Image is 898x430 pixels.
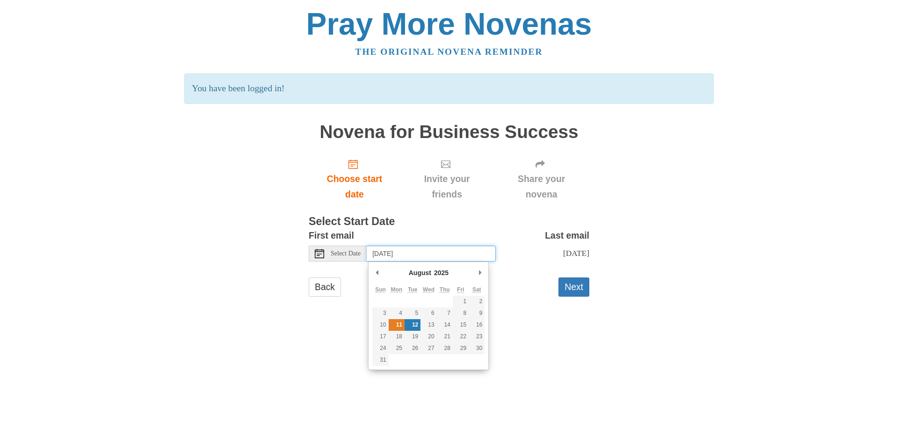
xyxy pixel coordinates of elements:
[389,343,405,354] button: 25
[375,286,386,293] abbr: Sunday
[405,319,420,331] button: 12
[372,319,388,331] button: 10
[306,7,592,41] a: Pray More Novenas
[389,331,405,343] button: 18
[457,286,464,293] abbr: Friday
[400,151,493,207] div: Click "Next" to confirm your start date first.
[469,343,485,354] button: 30
[563,248,589,258] span: [DATE]
[372,354,388,366] button: 31
[372,343,388,354] button: 24
[469,319,485,331] button: 16
[453,319,469,331] button: 15
[367,246,496,262] input: Use the arrow keys to pick a date
[558,277,589,297] button: Next
[493,151,589,207] div: Click "Next" to confirm your start date first.
[309,228,354,243] label: First email
[469,296,485,307] button: 2
[453,296,469,307] button: 1
[309,122,589,142] h1: Novena for Business Success
[437,307,453,319] button: 7
[420,319,436,331] button: 13
[405,331,420,343] button: 19
[420,331,436,343] button: 20
[472,286,481,293] abbr: Saturday
[420,343,436,354] button: 27
[420,307,436,319] button: 6
[391,286,403,293] abbr: Monday
[453,307,469,319] button: 8
[355,47,543,57] a: The original novena reminder
[437,319,453,331] button: 14
[309,151,400,207] a: Choose start date
[372,331,388,343] button: 17
[545,228,589,243] label: Last email
[469,307,485,319] button: 9
[372,266,382,280] button: Previous Month
[309,216,589,228] h3: Select Start Date
[437,331,453,343] button: 21
[389,307,405,319] button: 4
[453,331,469,343] button: 22
[309,277,341,297] a: Back
[453,343,469,354] button: 29
[440,286,450,293] abbr: Thursday
[318,171,391,202] span: Choose start date
[503,171,580,202] span: Share your novena
[408,286,417,293] abbr: Tuesday
[331,250,361,257] span: Select Date
[410,171,484,202] span: Invite your friends
[407,266,433,280] div: August
[423,286,435,293] abbr: Wednesday
[389,319,405,331] button: 11
[475,266,485,280] button: Next Month
[433,266,450,280] div: 2025
[437,343,453,354] button: 28
[372,307,388,319] button: 3
[184,73,713,104] p: You have been logged in!
[405,307,420,319] button: 5
[405,343,420,354] button: 26
[469,331,485,343] button: 23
